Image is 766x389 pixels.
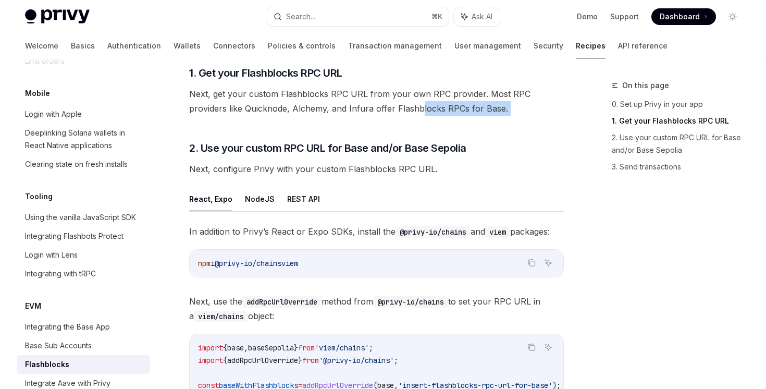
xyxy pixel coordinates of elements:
[189,141,466,155] span: 2. Use your custom RPC URL for Base and/or Base Sepolia
[17,124,150,155] a: Deeplinking Solana wallets in React Native applications
[266,7,448,26] button: Search...⌘K
[244,343,248,352] span: ,
[25,33,58,58] a: Welcome
[17,318,150,336] a: Integrating the Base App
[242,296,322,308] code: addRpcUrlOverride
[25,211,136,224] div: Using the vanilla JavaScript SDK
[25,108,82,120] div: Login with Apple
[215,259,281,268] span: @privy-io/chains
[194,311,248,322] code: viem/chains
[25,127,144,152] div: Deeplinking Solana wallets in React Native applications
[189,224,564,239] span: In addition to Privy’s React or Expo SDKs, install the and packages:
[211,259,215,268] span: i
[348,33,442,58] a: Transaction management
[245,187,275,211] button: NodeJS
[17,208,150,227] a: Using the vanilla JavaScript SDK
[396,226,471,238] code: @privy-io/chains
[17,105,150,124] a: Login with Apple
[541,341,555,354] button: Ask AI
[394,356,398,365] span: ;
[17,264,150,283] a: Integrating with tRPC
[576,33,606,58] a: Recipes
[25,249,78,261] div: Login with Lens
[724,8,741,25] button: Toggle dark mode
[281,259,298,268] span: viem
[298,343,315,352] span: from
[525,256,538,270] button: Copy the contents from the code block
[17,155,150,174] a: Clearing state on fresh installs
[319,356,394,365] span: '@privy-io/chains'
[71,33,95,58] a: Basics
[286,10,315,23] div: Search...
[610,11,639,22] a: Support
[25,158,128,171] div: Clearing state on fresh installs
[25,9,90,24] img: light logo
[248,343,294,352] span: baseSepolia
[213,33,255,58] a: Connectors
[25,300,41,312] h5: EVM
[541,256,555,270] button: Ask AI
[25,268,96,280] div: Integrating with tRPC
[612,129,749,159] a: 2. Use your custom RPC URL for Base and/or Base Sepolia
[17,336,150,355] a: Base Sub Accounts
[612,113,749,129] a: 1. Get your Flashblocks RPC URL
[198,356,223,365] span: import
[612,159,749,175] a: 3. Send transactions
[618,33,668,58] a: API reference
[227,356,298,365] span: addRpcUrlOverride
[223,343,227,352] span: {
[17,355,150,374] a: Flashblocks
[25,190,53,203] h5: Tooling
[25,321,110,333] div: Integrating the Base App
[17,246,150,264] a: Login with Lens
[189,87,564,116] span: Next, get your custom Flashblocks RPC URL from your own RPC provider. Most RPC providers like Qui...
[302,356,319,365] span: from
[373,296,448,308] code: @privy-io/chains
[651,8,716,25] a: Dashboard
[454,7,500,26] button: Ask AI
[612,96,749,113] a: 0. Set up Privy in your app
[189,162,564,176] span: Next, configure Privy with your custom Flashblocks RPC URL.
[294,343,298,352] span: }
[25,230,123,242] div: Integrating Flashbots Protect
[268,33,336,58] a: Policies & controls
[189,66,342,80] span: 1. Get your Flashblocks RPC URL
[17,227,150,246] a: Integrating Flashbots Protect
[198,343,223,352] span: import
[227,343,244,352] span: base
[660,11,700,22] span: Dashboard
[454,33,521,58] a: User management
[223,356,227,365] span: {
[174,33,201,58] a: Wallets
[189,187,232,211] button: React, Expo
[25,339,92,352] div: Base Sub Accounts
[472,11,492,22] span: Ask AI
[485,226,510,238] code: viem
[525,341,538,354] button: Copy the contents from the code block
[534,33,563,58] a: Security
[198,259,211,268] span: npm
[577,11,598,22] a: Demo
[315,343,369,352] span: 'viem/chains'
[107,33,161,58] a: Authentication
[298,356,302,365] span: }
[25,358,69,371] div: Flashblocks
[622,79,669,92] span: On this page
[431,13,442,21] span: ⌘ K
[369,343,373,352] span: ;
[287,187,320,211] button: REST API
[189,294,564,323] span: Next, use the method from to set your RPC URL in a object:
[25,87,50,100] h5: Mobile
